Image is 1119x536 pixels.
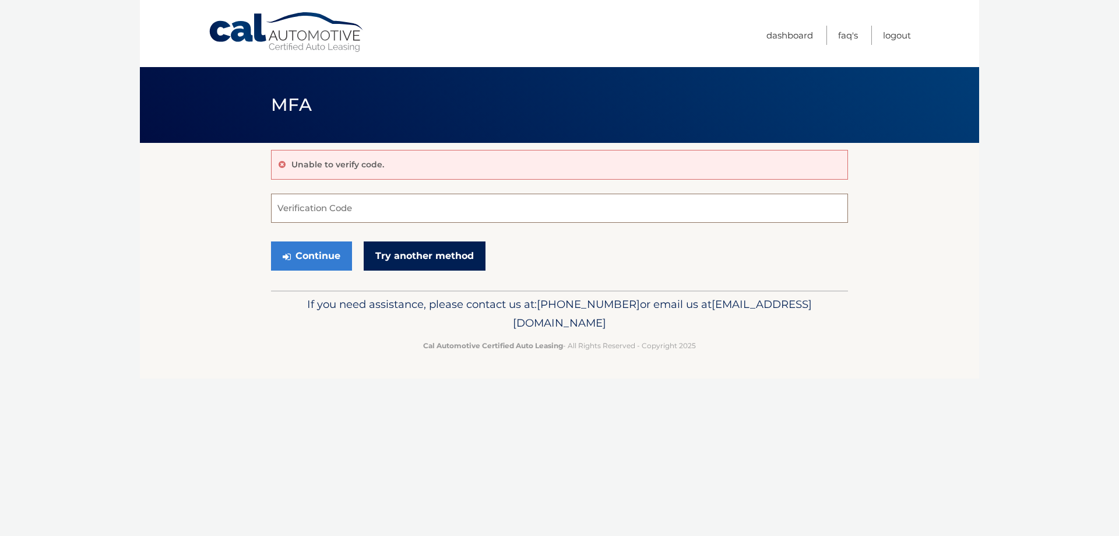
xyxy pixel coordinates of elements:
input: Verification Code [271,194,848,223]
span: [PHONE_NUMBER] [537,297,640,311]
a: Cal Automotive [208,12,365,53]
a: FAQ's [838,26,858,45]
a: Dashboard [766,26,813,45]
strong: Cal Automotive Certified Auto Leasing [423,341,563,350]
p: If you need assistance, please contact us at: or email us at [279,295,840,332]
span: MFA [271,94,312,115]
span: [EMAIL_ADDRESS][DOMAIN_NAME] [513,297,812,330]
a: Logout [883,26,911,45]
a: Try another method [364,241,485,271]
button: Continue [271,241,352,271]
p: Unable to verify code. [291,159,384,170]
p: - All Rights Reserved - Copyright 2025 [279,339,840,352]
